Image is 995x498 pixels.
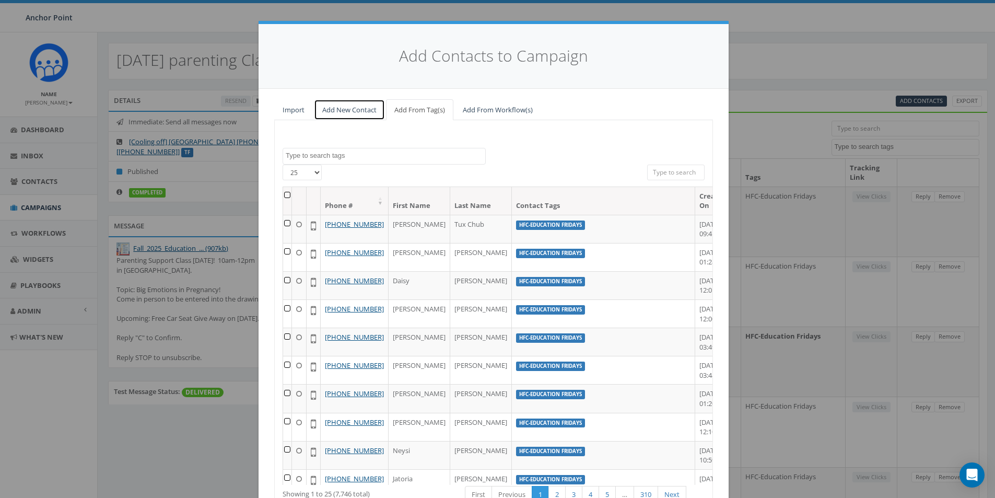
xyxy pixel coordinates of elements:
div: Open Intercom Messenger [959,462,985,488]
td: [PERSON_NAME] [389,215,450,243]
td: [DATE] 03:48 PM [695,356,741,384]
textarea: Search [286,151,485,160]
label: HFC-Education Fridays [516,390,585,399]
a: [PHONE_NUMBER] [325,389,384,398]
th: Phone #: activate to sort column ascending [321,187,389,215]
td: [DATE] 01:28 PM [695,243,741,271]
a: Add From Workflow(s) [454,99,541,121]
td: [PERSON_NAME] [389,356,450,384]
td: [PERSON_NAME] [450,328,512,356]
td: [PERSON_NAME] [450,356,512,384]
td: [DATE] 03:49 PM [695,328,741,356]
td: Jatoria [389,469,450,497]
a: [PHONE_NUMBER] [325,332,384,342]
a: [PHONE_NUMBER] [325,304,384,314]
a: [PHONE_NUMBER] [325,446,384,455]
td: Tux Chub [450,215,512,243]
td: [PERSON_NAME] [450,243,512,271]
td: [DATE] 02:16 PM [695,469,741,497]
th: Contact Tags [512,187,695,215]
td: [PERSON_NAME] [450,413,512,441]
td: [DATE] 12:10 PM [695,413,741,441]
td: [PERSON_NAME] [450,299,512,328]
td: [PERSON_NAME] [450,469,512,497]
th: First Name [389,187,450,215]
a: Add From Tag(s) [386,99,453,121]
label: HFC-Education Fridays [516,249,585,258]
a: [PHONE_NUMBER] [325,219,384,229]
td: [PERSON_NAME] [389,413,450,441]
label: HFC-Education Fridays [516,221,585,230]
h4: Add Contacts to Campaign [274,45,713,67]
td: [PERSON_NAME] [450,441,512,469]
input: Type to search [647,165,705,180]
th: Created On: activate to sort column ascending [695,187,741,215]
label: HFC-Education Fridays [516,305,585,315]
td: [DATE] 10:59 AM [695,441,741,469]
a: [PHONE_NUMBER] [325,418,384,427]
td: [DATE] 12:01 PM [695,271,741,299]
td: Neysi [389,441,450,469]
label: HFC-Education Fridays [516,362,585,371]
label: HFC-Education Fridays [516,447,585,456]
td: [DATE] 09:41 AM [695,215,741,243]
th: Last Name [450,187,512,215]
td: [PERSON_NAME] [389,243,450,271]
td: [PERSON_NAME] [450,384,512,412]
td: [PERSON_NAME] [389,384,450,412]
label: HFC-Education Fridays [516,277,585,286]
a: [PHONE_NUMBER] [325,361,384,370]
a: Add New Contact [314,99,385,121]
td: [PERSON_NAME] [389,328,450,356]
td: [DATE] 01:20 PM [695,384,741,412]
a: Import [274,99,313,121]
td: [DATE] 12:00 PM [695,299,741,328]
a: [PHONE_NUMBER] [325,474,384,483]
td: [PERSON_NAME] [450,271,512,299]
td: [PERSON_NAME] [389,299,450,328]
label: HFC-Education Fridays [516,333,585,343]
label: HFC-Education Fridays [516,419,585,428]
label: HFC-Education Fridays [516,475,585,484]
a: [PHONE_NUMBER] [325,248,384,257]
a: [PHONE_NUMBER] [325,276,384,285]
td: Daisy [389,271,450,299]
